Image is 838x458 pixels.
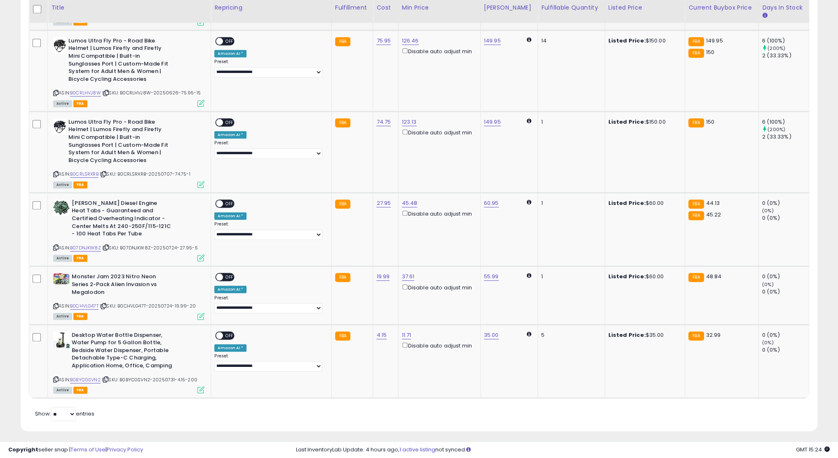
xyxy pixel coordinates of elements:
[762,133,809,141] div: 2 (33.33%)
[762,273,809,280] div: 0 (0%)
[762,200,809,207] div: 0 (0%)
[53,273,70,284] img: 51hpKe3NIzL._SL40_.jpg
[608,37,679,45] div: $150.00
[688,273,704,282] small: FBA
[376,272,390,281] a: 19.99
[214,286,246,293] div: Amazon AI *
[223,119,236,126] span: OFF
[223,332,236,339] span: OFF
[402,209,474,218] div: Disable auto adjust min
[73,181,87,188] span: FBA
[402,331,411,339] a: 11.71
[762,52,809,59] div: 2 (33.33%)
[100,303,196,309] span: | SKU: B0CHVLG47T-20250724-19.99-20
[762,331,809,339] div: 0 (0%)
[53,118,66,135] img: 41V004YdwyL._SL40_.jpg
[53,200,70,216] img: 51VSJDSX+pL._SL40_.jpg
[376,118,391,126] a: 74.75
[102,244,198,251] span: | SKU: B07DNJKW8Z-20250724-27.95-5
[214,221,325,240] div: Preset:
[399,446,435,453] a: 1 active listing
[706,199,720,207] span: 44.13
[541,37,598,45] div: 14
[53,387,72,394] span: All listings currently available for purchase on Amazon
[402,128,474,136] div: Disable auto adjust min
[402,118,417,126] a: 123.13
[35,410,94,418] span: Show: entries
[402,37,419,45] a: 126.46
[223,200,236,207] span: OFF
[72,273,172,298] b: Monster Jam 2023 Nitro Neon Series 2-Pack Alien Invasion vs Megalodon
[223,38,236,45] span: OFF
[72,200,172,240] b: [PERSON_NAME] Diesel Engine Heat Tabs - Guaranteed and Certified Overheating Indicator - Center M...
[53,37,204,106] div: ASIN:
[541,118,598,126] div: 1
[688,118,704,127] small: FBA
[73,313,87,320] span: FBA
[8,446,38,453] strong: Copyright
[608,272,646,280] b: Listed Price:
[762,207,774,214] small: (0%)
[402,272,415,281] a: 37.61
[688,211,704,220] small: FBA
[72,331,172,372] b: Desktop Water Bottle Dispenser, Water Pump for 5 Gallon Bottle, Bedside Water Dispenser, Portable...
[402,3,477,12] div: Min Price
[796,446,830,453] span: 2025-08-16 15:24 GMT
[484,331,499,339] a: 35.00
[335,331,350,341] small: FBA
[73,387,87,394] span: FBA
[688,49,704,58] small: FBA
[402,199,418,207] a: 45.48
[70,89,101,96] a: B0CRLHVJ8W
[376,37,391,45] a: 75.95
[402,283,474,291] div: Disable auto adjust min
[608,200,679,207] div: $60.00
[762,339,774,346] small: (0%)
[214,59,325,78] div: Preset:
[541,200,598,207] div: 1
[53,331,70,348] img: 41dkJaV9cEL._SL40_.jpg
[335,200,350,209] small: FBA
[768,45,785,52] small: (200%)
[335,3,370,12] div: Fulfillment
[53,255,72,262] span: All listings currently available for purchase on Amazon
[68,118,169,166] b: Lumos Ultra Fly Pro - Road Bike Helmet | Lumos Firefly and Firefly Mini Compatible | Built-in Sun...
[402,341,474,350] div: Disable auto adjust min
[376,3,394,12] div: Cost
[706,37,723,45] span: 149.95
[688,200,704,209] small: FBA
[223,274,236,281] span: OFF
[484,3,534,12] div: [PERSON_NAME]
[214,131,246,139] div: Amazon AI *
[608,199,646,207] b: Listed Price:
[214,344,246,352] div: Amazon AI *
[608,273,679,280] div: $60.00
[688,331,704,341] small: FBA
[762,288,809,296] div: 0 (0%)
[73,100,87,107] span: FBA
[53,273,204,319] div: ASIN:
[53,200,204,261] div: ASIN:
[706,48,714,56] span: 150
[484,272,499,281] a: 55.99
[53,331,204,392] div: ASIN:
[608,118,679,126] div: $150.00
[608,331,679,339] div: $35.00
[102,89,201,96] span: | SKU: B0CRLHVJ8W-20250626-75.95-15
[73,255,87,262] span: FBA
[214,295,325,314] div: Preset:
[608,37,646,45] b: Listed Price:
[608,331,646,339] b: Listed Price:
[541,273,598,280] div: 1
[70,376,101,383] a: B0BYCGSVN2
[68,37,169,85] b: Lumos Ultra Fly Pro - Road Bike Helmet | Lumos Firefly and Firefly Mini Compatible | Built-in Sun...
[53,100,72,107] span: All listings currently available for purchase on Amazon
[70,446,106,453] a: Terms of Use
[762,3,805,12] div: Days In Stock
[51,3,207,12] div: Title
[762,281,774,288] small: (0%)
[376,199,391,207] a: 27.95
[688,3,755,12] div: Current Buybox Price
[706,211,721,218] span: 45.22
[762,346,809,354] div: 0 (0%)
